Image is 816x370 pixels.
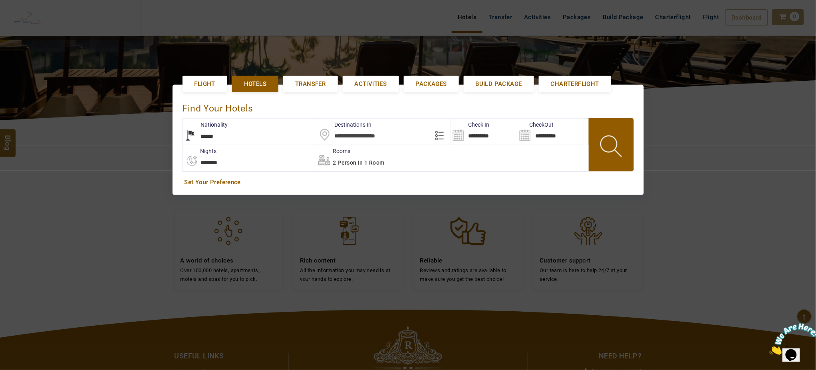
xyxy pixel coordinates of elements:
div: Find Your Hotels [183,95,634,118]
label: Nationality [183,121,228,129]
span: Flight [195,80,215,88]
input: Search [451,119,517,145]
a: Set Your Preference [185,178,632,187]
img: Chat attention grabber [3,3,53,35]
label: Destinations In [316,121,371,129]
label: Check In [451,121,490,129]
input: Search [517,119,584,145]
span: 2 Person in 1 Room [333,159,385,166]
span: Transfer [295,80,326,88]
span: Hotels [244,80,266,88]
label: Rooms [315,147,351,155]
a: Activities [343,76,399,92]
a: Packages [404,76,459,92]
a: Build Package [464,76,534,92]
a: Charterflight [539,76,611,92]
a: Flight [183,76,227,92]
a: Transfer [283,76,338,92]
span: Packages [416,80,447,88]
label: nights [183,147,217,155]
span: Activities [355,80,387,88]
label: CheckOut [517,121,554,129]
span: Build Package [476,80,522,88]
a: Hotels [232,76,278,92]
iframe: chat widget [766,320,816,358]
span: Charterflight [551,80,599,88]
span: 1 [3,3,6,10]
